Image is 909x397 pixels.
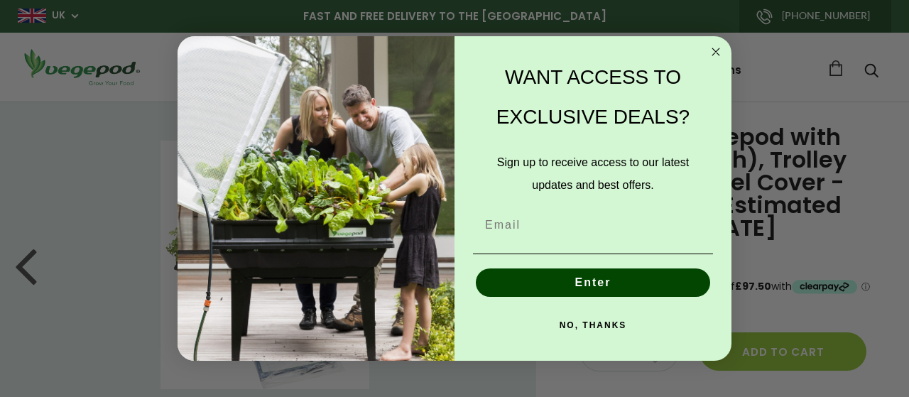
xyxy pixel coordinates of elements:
[178,36,454,361] img: e9d03583-1bb1-490f-ad29-36751b3212ff.jpeg
[473,311,713,339] button: NO, THANKS
[473,211,713,239] input: Email
[476,268,710,297] button: Enter
[497,156,689,191] span: Sign up to receive access to our latest updates and best offers.
[707,43,724,60] button: Close dialog
[496,66,690,128] span: WANT ACCESS TO EXCLUSIVE DEALS?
